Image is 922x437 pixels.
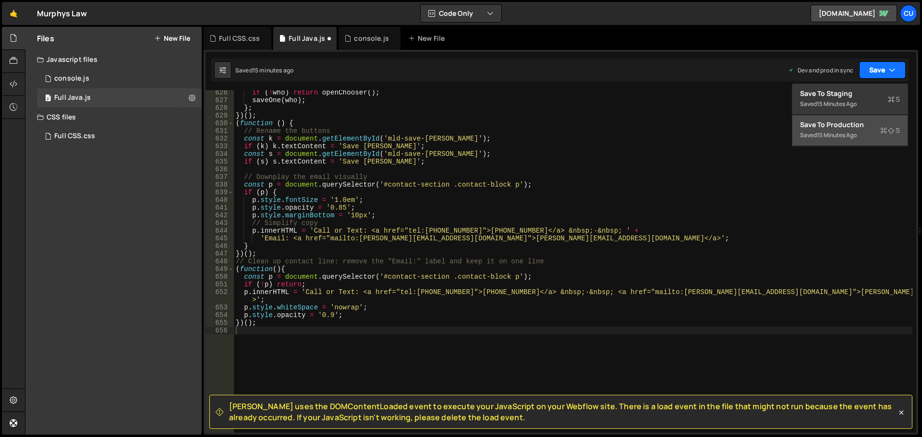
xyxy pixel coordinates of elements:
[206,89,234,96] div: 626
[235,66,293,74] div: Saved
[811,5,897,22] a: [DOMAIN_NAME]
[206,135,234,142] div: 632
[206,165,234,173] div: 636
[900,5,917,22] a: Cu
[880,126,900,135] span: S
[229,401,897,423] span: [PERSON_NAME] uses the DOMContentLoaded event to execute your JavaScript on your Webflow site. Th...
[792,115,908,146] button: Save to ProductionS Saved15 minutes ago
[206,327,234,334] div: 656
[289,34,325,43] div: Full Java.js
[253,66,293,74] div: 15 minutes ago
[54,74,89,83] div: console.js
[154,35,190,42] button: New File
[206,219,234,227] div: 643
[37,8,87,19] div: Murphys Law
[206,319,234,327] div: 655
[206,235,234,242] div: 645
[37,88,202,107] div: 16375/44305.js
[37,33,54,44] h2: Files
[206,189,234,196] div: 639
[800,89,900,98] div: Save to Staging
[206,258,234,265] div: 648
[817,100,857,108] div: 15 minutes ago
[206,242,234,250] div: 646
[800,98,900,110] div: Saved
[206,158,234,165] div: 635
[2,2,25,25] a: 🤙
[800,130,900,141] div: Saved
[354,34,389,43] div: console.js
[25,107,202,127] div: CSS files
[206,181,234,189] div: 638
[219,34,260,43] div: Full CSS.css
[37,69,202,88] div: 16375/44287.js
[206,288,234,304] div: 652
[888,94,900,104] span: S
[206,96,234,104] div: 627
[45,95,51,103] span: 2
[206,204,234,212] div: 641
[206,119,234,127] div: 630
[25,50,202,69] div: Javascript files
[206,250,234,258] div: 647
[37,127,202,146] div: 16375/44304.css
[206,311,234,319] div: 654
[206,142,234,150] div: 633
[206,212,234,219] div: 642
[54,94,91,102] div: Full Java.js
[206,150,234,158] div: 634
[800,120,900,130] div: Save to Production
[859,61,906,79] button: Save
[206,304,234,311] div: 653
[206,112,234,119] div: 629
[206,273,234,281] div: 650
[206,173,234,181] div: 637
[421,5,501,22] button: Code Only
[206,265,234,273] div: 649
[206,227,234,235] div: 644
[792,84,908,115] button: Save to StagingS Saved15 minutes ago
[206,281,234,288] div: 651
[408,34,449,43] div: New File
[817,131,857,139] div: 15 minutes ago
[206,196,234,204] div: 640
[788,66,853,74] div: Dev and prod in sync
[206,127,234,135] div: 631
[54,132,95,141] div: Full CSS.css
[206,104,234,112] div: 628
